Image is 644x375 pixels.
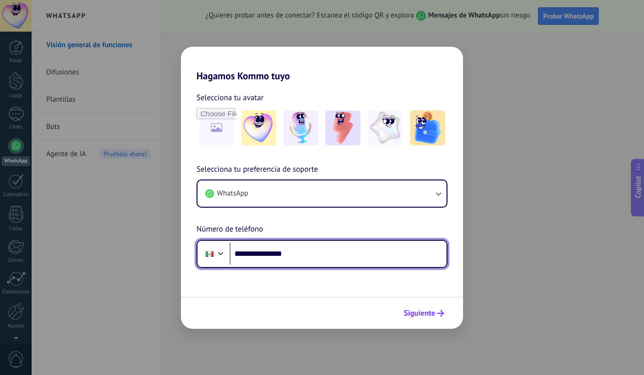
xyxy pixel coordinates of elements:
span: WhatsApp [217,189,248,198]
button: Siguiente [399,305,448,321]
img: -1.jpeg [241,110,276,145]
h2: Hagamos Kommo tuyo [181,47,463,82]
span: Selecciona tu preferencia de soporte [197,163,318,176]
button: WhatsApp [197,180,447,207]
span: Número de teléfono [197,223,263,236]
img: -2.jpeg [284,110,319,145]
img: -3.jpeg [325,110,360,145]
img: -5.jpeg [410,110,445,145]
div: Mexico: + 52 [200,244,219,264]
img: -4.jpeg [368,110,403,145]
span: Selecciona tu avatar [197,91,264,104]
span: Siguiente [404,310,435,317]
